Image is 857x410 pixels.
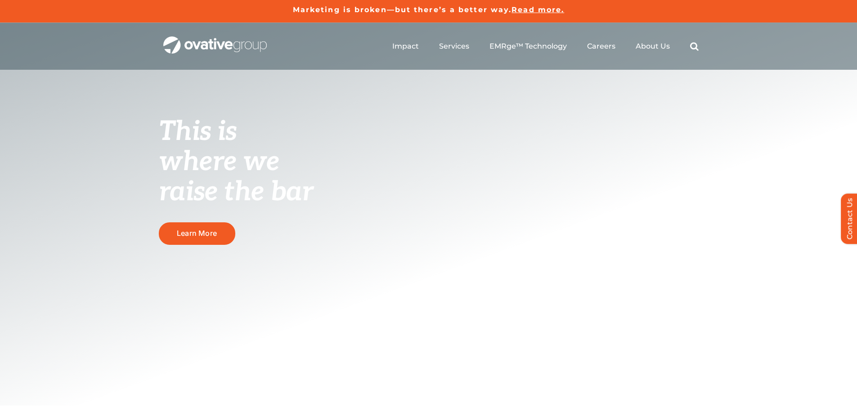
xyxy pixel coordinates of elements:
span: Learn More [177,229,217,238]
a: EMRge™ Technology [489,42,567,51]
a: Impact [392,42,419,51]
a: Learn More [159,222,235,244]
span: where we raise the bar [159,146,313,208]
a: Careers [587,42,615,51]
nav: Menu [392,32,699,61]
a: Search [690,42,699,51]
a: Marketing is broken—but there’s a better way. [293,5,512,14]
a: Services [439,42,469,51]
a: About Us [636,42,670,51]
a: Read more. [512,5,564,14]
span: This is [159,116,237,148]
a: OG_Full_horizontal_WHT [163,36,267,44]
